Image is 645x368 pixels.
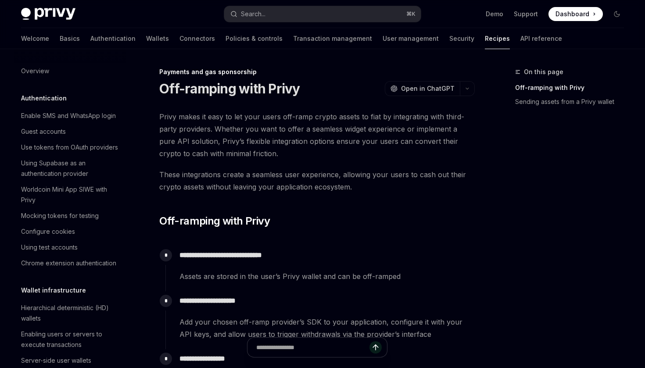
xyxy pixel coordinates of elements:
[548,7,603,21] a: Dashboard
[146,28,169,49] a: Wallets
[21,158,121,179] div: Using Supabase as an authentication provider
[241,9,265,19] div: Search...
[369,341,382,354] button: Send message
[224,6,420,22] button: Search...⌘K
[90,28,136,49] a: Authentication
[514,10,538,18] a: Support
[159,111,475,160] span: Privy makes it easy to let your users off-ramp crypto assets to fiat by integrating with third-pa...
[14,326,126,353] a: Enabling users or servers to execute transactions
[21,226,75,237] div: Configure cookies
[21,142,118,153] div: Use tokens from OAuth providers
[515,81,631,95] a: Off-ramping with Privy
[21,184,121,205] div: Worldcoin Mini App SIWE with Privy
[21,303,121,324] div: Hierarchical deterministic (HD) wallets
[14,224,126,239] a: Configure cookies
[21,93,67,104] h5: Authentication
[256,338,369,357] input: Ask a question...
[610,7,624,21] button: Toggle dark mode
[486,10,503,18] a: Demo
[449,28,474,49] a: Security
[14,239,126,255] a: Using test accounts
[21,66,49,76] div: Overview
[179,270,474,282] span: Assets are stored in the user’s Privy wallet and can be off-ramped
[159,168,475,193] span: These integrations create a seamless user experience, allowing your users to cash out their crypt...
[159,68,475,76] div: Payments and gas sponsorship
[179,316,474,340] span: Add your chosen off-ramp provider’s SDK to your application, configure it with your API keys, and...
[293,28,372,49] a: Transaction management
[60,28,80,49] a: Basics
[21,355,91,366] div: Server-side user wallets
[520,28,562,49] a: API reference
[159,81,300,96] h1: Off-ramping with Privy
[14,255,126,271] a: Chrome extension authentication
[515,95,631,109] a: Sending assets from a Privy wallet
[21,329,121,350] div: Enabling users or servers to execute transactions
[14,208,126,224] a: Mocking tokens for testing
[21,28,49,49] a: Welcome
[401,84,455,93] span: Open in ChatGPT
[21,126,66,137] div: Guest accounts
[14,182,126,208] a: Worldcoin Mini App SIWE with Privy
[159,214,270,228] span: Off-ramping with Privy
[14,139,126,155] a: Use tokens from OAuth providers
[179,28,215,49] a: Connectors
[21,258,116,268] div: Chrome extension authentication
[226,28,283,49] a: Policies & controls
[14,63,126,79] a: Overview
[21,8,75,20] img: dark logo
[14,300,126,326] a: Hierarchical deterministic (HD) wallets
[14,124,126,139] a: Guest accounts
[406,11,416,18] span: ⌘ K
[524,67,563,77] span: On this page
[14,108,126,124] a: Enable SMS and WhatsApp login
[21,111,116,121] div: Enable SMS and WhatsApp login
[555,10,589,18] span: Dashboard
[485,28,510,49] a: Recipes
[383,28,439,49] a: User management
[14,155,126,182] a: Using Supabase as an authentication provider
[21,242,78,253] div: Using test accounts
[21,211,99,221] div: Mocking tokens for testing
[21,285,86,296] h5: Wallet infrastructure
[385,81,460,96] button: Open in ChatGPT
